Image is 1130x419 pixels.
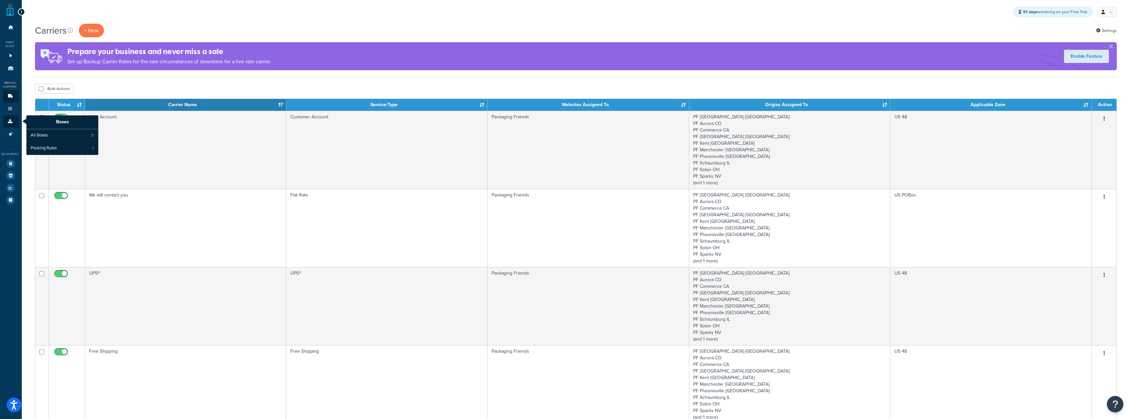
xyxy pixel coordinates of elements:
strong: 57 days [1023,9,1037,15]
td: Packaging Friends [488,189,689,267]
th: Action [1092,99,1116,111]
td: Packaging Friends [488,111,689,189]
a: Packing Rules 1 [26,142,98,155]
td: Customer Account [286,111,488,189]
td: US 48 [890,111,1092,189]
td: PF [GEOGRAPHIC_DATA] [GEOGRAPHIC_DATA] PF Aurora CO PF Commerce CA PF [GEOGRAPHIC_DATA] [GEOGRAPH... [689,267,890,345]
th: Websites Assigned To: activate to sort column ascending [488,99,689,111]
span: All Boxes [31,133,48,138]
td: Your Account [85,111,286,189]
a: ShipperHQ Home [7,3,14,16]
a: All Boxes 2 [26,129,98,142]
li: Dashboard [3,21,18,34]
li: Origins [3,62,18,75]
td: Packaging Friends [488,267,689,345]
td: US POBox [890,189,1092,267]
th: Carrier Name: activate to sort column ascending [85,99,286,111]
li: Carriers [3,90,18,103]
td: We will contact you [85,189,286,267]
li: Boxes [3,115,18,128]
li: Test Your Rates [3,158,18,169]
td: US 48 [890,267,1092,345]
p: Boxes [26,115,98,129]
button: + New [79,24,104,37]
td: Flat Rate [286,189,488,267]
a: Enable Feature [1064,50,1109,63]
li: Help Docs [3,194,18,206]
h1: Carriers [35,24,67,37]
li: Packing Rules [26,142,98,155]
p: Set up Backup Carrier Rates for the rare circumstances of downtime for a live rate carrier. [67,57,271,66]
span: 2 [91,133,94,138]
span: Packing Rules [31,145,57,151]
div: remaining on your Free Trial [1013,7,1093,17]
li: All Boxes [26,129,98,142]
img: ad-rules-rateshop-fe6ec290ccb7230408bd80ed9643f0289d75e0ffd9eb532fc0e269fcd187b520.png [35,42,67,70]
th: Status: activate to sort column ascending [49,99,85,111]
li: Websites [3,50,18,62]
th: Applicable Zone: activate to sort column ascending [890,99,1092,111]
h4: Prepare your business and never miss a sale [67,46,271,57]
a: Settings [1096,26,1117,35]
button: Bulk Actions [35,84,74,94]
th: Origins Assigned To: activate to sort column ascending [689,99,890,111]
td: UPS® [85,267,286,345]
td: PF [GEOGRAPHIC_DATA] [GEOGRAPHIC_DATA] PF Aurora CO PF Commerce CA PF [GEOGRAPHIC_DATA] [GEOGRAPH... [689,189,890,267]
td: UPS® [286,267,488,345]
th: Service/Type: activate to sort column ascending [286,99,488,111]
li: Analytics [3,182,18,194]
li: Shipping Rules [3,103,18,115]
td: PF [GEOGRAPHIC_DATA] [GEOGRAPHIC_DATA] PF Aurora CO PF Commerce CA PF [GEOGRAPHIC_DATA] [GEOGRAPH... [689,111,890,189]
button: Open Resource Center [1107,396,1123,412]
li: Advanced Features [3,128,18,140]
li: Marketplace [3,170,18,182]
span: 1 [92,145,94,151]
